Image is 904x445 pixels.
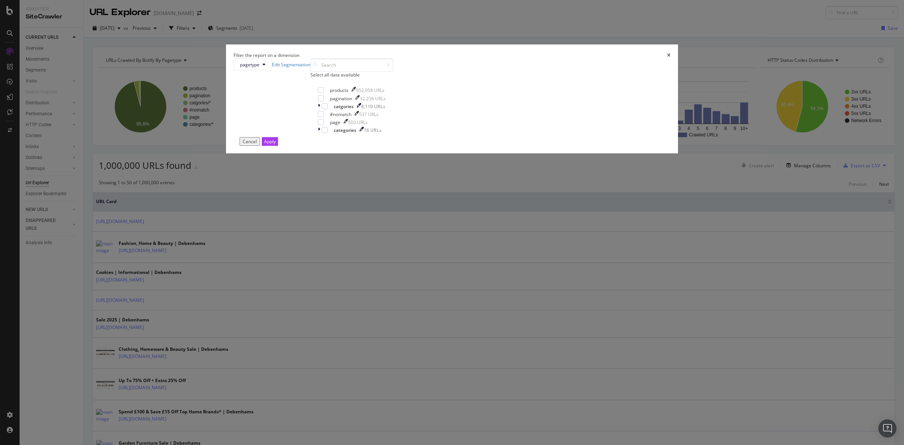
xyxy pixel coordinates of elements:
[334,127,356,133] div: categories
[878,419,896,437] div: Open Intercom Messenger
[360,95,386,102] div: 32,236 URLs
[348,119,368,125] div: 503 URLs
[361,103,385,110] div: 8,110 URLs
[356,87,385,93] div: 952,958 URLs
[667,52,670,58] div: times
[243,138,257,145] div: Cancel
[330,111,351,118] div: #nomatch
[330,119,341,125] div: page
[272,61,310,68] a: Edit Segmentation
[234,52,299,58] div: Filter the report on a dimension
[310,58,393,72] input: Search
[334,103,354,110] div: catgories
[330,95,352,102] div: pagination
[264,138,276,145] div: Apply
[234,58,272,70] button: pagetype
[310,72,393,78] div: Select all data available
[330,87,348,93] div: products
[240,137,260,146] button: Cancel
[359,111,379,118] div: 537 URLs
[262,137,278,146] button: Apply
[226,44,678,153] div: modal
[364,127,382,133] div: 76 URLs
[240,61,260,68] span: pagetype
